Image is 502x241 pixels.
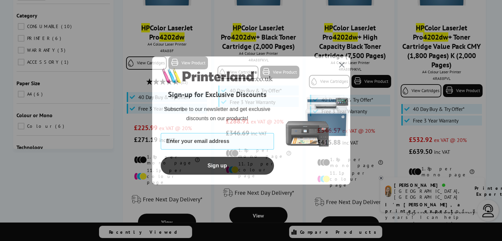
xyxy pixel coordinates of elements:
[284,56,350,185] img: 5290a21f-4df8-4860-95f4-ea1e8d0e8904.png
[164,106,270,121] span: Subscribe to our newsletter and get exclusive discounts on our products!
[336,59,348,71] button: Close dialog
[161,66,274,85] img: Printerland.co.uk
[161,133,274,150] input: Enter your email address
[161,157,274,175] button: Sign up
[168,90,266,99] span: Sign-up for Exclusive Discounts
